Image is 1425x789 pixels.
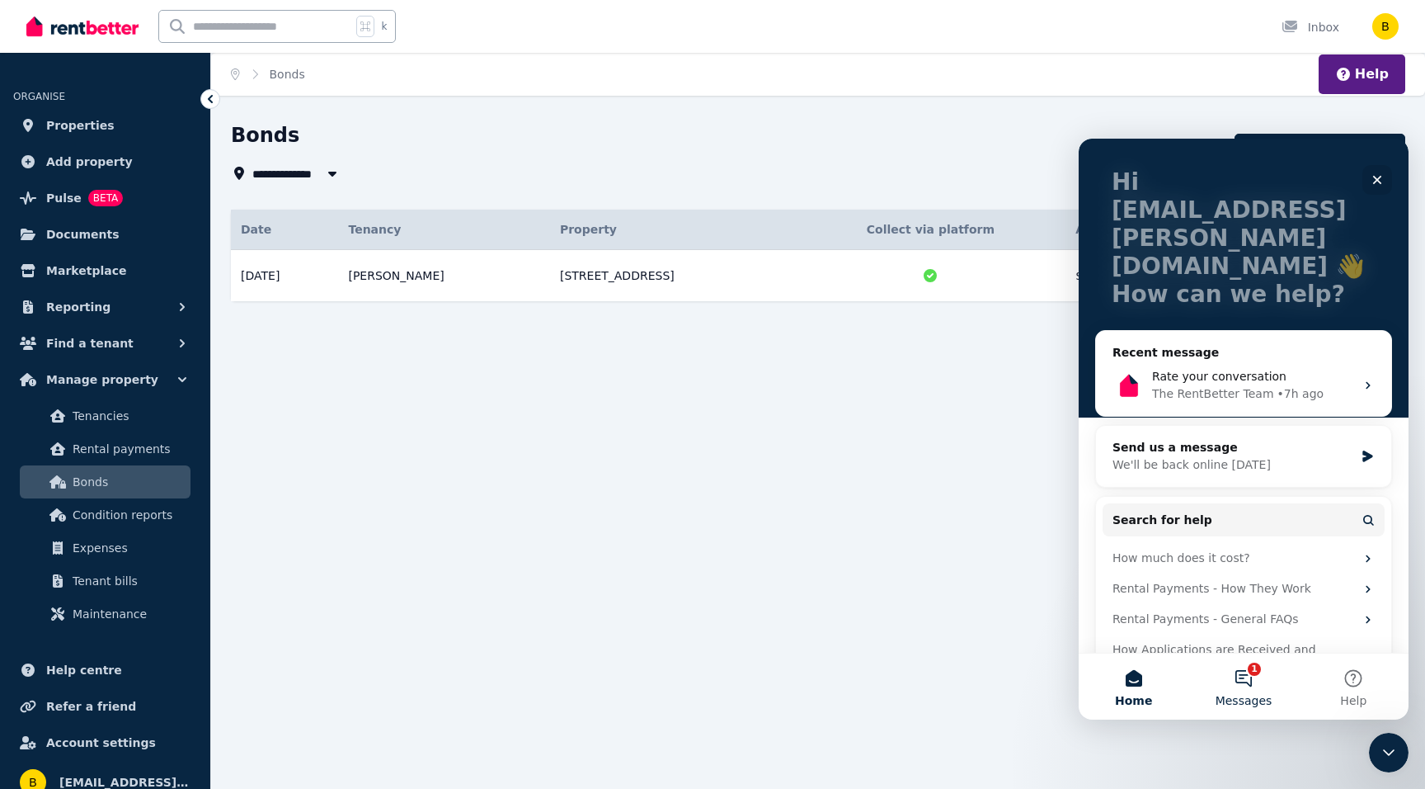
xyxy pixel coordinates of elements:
td: [PERSON_NAME] [338,250,549,302]
iframe: Intercom live chat [1369,733,1409,772]
iframe: Intercom live chat [1079,139,1409,720]
span: Expenses [73,538,184,558]
a: Properties [13,109,197,142]
a: Bonds [20,465,190,498]
div: Inbox [1282,19,1339,35]
span: Tenant bills [73,571,184,591]
a: Documents [13,218,197,251]
a: Refer a friend [13,690,197,723]
nav: Breadcrumb [211,53,325,96]
th: Collect via platform [796,210,1066,250]
th: Amount [1065,210,1209,250]
a: Expenses [20,532,190,565]
span: Manage property [46,370,158,390]
span: Find a tenant [46,333,134,353]
button: New bond request [1235,134,1405,172]
span: Help centre [46,660,122,680]
span: BETA [88,190,123,206]
h1: Bonds [231,122,299,149]
span: Documents [46,224,120,244]
img: RentBetter [26,14,139,39]
a: Help centre [13,654,197,687]
span: Add property [46,152,133,172]
span: Maintenance [73,604,184,624]
span: Pulse [46,188,82,208]
a: Maintenance [20,598,190,631]
a: Condition reports [20,498,190,532]
a: Tenancies [20,399,190,432]
span: Tenancies [73,406,184,426]
th: Tenancy [338,210,549,250]
span: Properties [46,116,115,135]
span: Refer a friend [46,697,136,716]
button: Manage property [13,363,197,396]
a: Bonds [270,68,305,81]
a: PulseBETA [13,182,197,215]
span: Rental payments [73,439,184,459]
span: Condition reports [73,505,184,525]
span: k [381,20,387,33]
img: brycen.horne@gmail.com [1372,13,1399,40]
span: [DATE] [241,267,280,284]
span: Date [241,221,271,238]
span: Account settings [46,733,156,753]
span: Reporting [46,297,111,317]
span: Marketplace [46,261,126,281]
a: Rental payments [20,432,190,465]
a: Account settings [13,726,197,759]
button: Help [1335,64,1389,84]
a: Add property [13,145,197,178]
button: Find a tenant [13,327,197,360]
a: Tenant bills [20,565,190,598]
a: Marketplace [13,254,197,287]
button: Reporting [13,291,197,324]
span: ORGANISE [13,91,65,102]
td: [STREET_ADDRESS] [550,250,796,302]
td: $3,800.00 [1065,250,1209,302]
th: Property [550,210,796,250]
span: Bonds [73,472,184,492]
